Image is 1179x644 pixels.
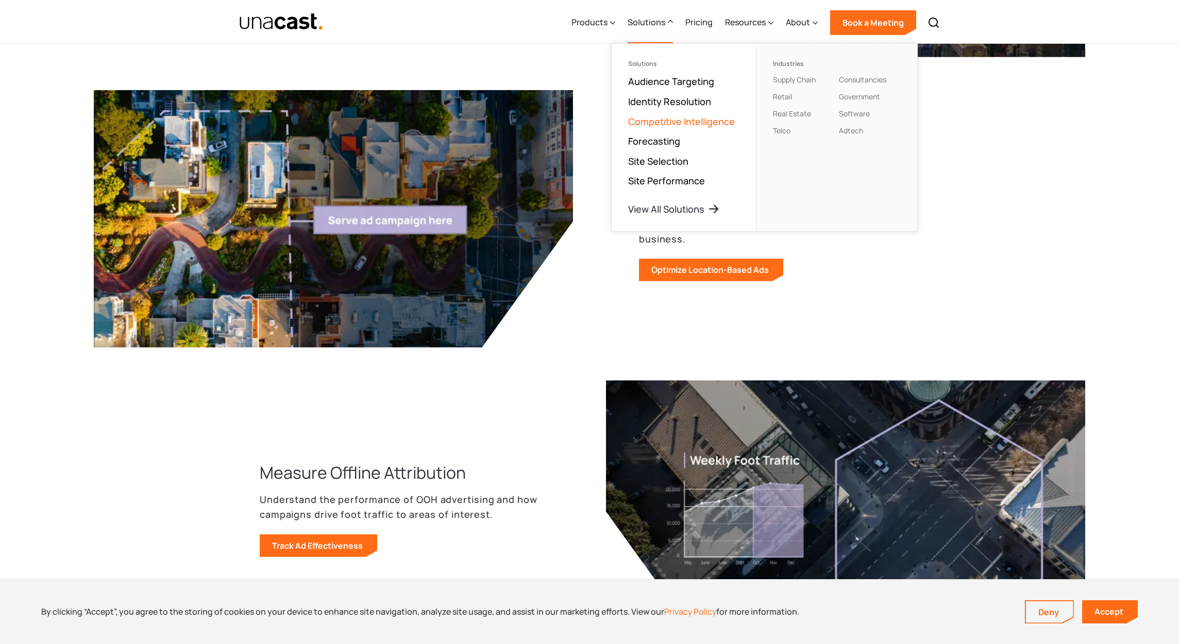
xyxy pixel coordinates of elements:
[628,16,665,28] div: Solutions
[628,203,720,215] a: View All Solutions
[1026,601,1073,623] a: Deny
[628,135,680,147] a: Forecasting
[639,258,783,281] a: Optimize Location-Based Ads
[664,606,716,617] a: Privacy Policy
[41,606,799,617] div: By clicking “Accept”, you agree to the storing of cookies on your device to enhance site navigati...
[628,155,688,167] a: Site Selection
[928,16,940,29] img: Search icon
[773,109,811,118] a: Real Estate
[94,90,573,347] img: Aerial View of city streets. Serve ad campaign here outlined
[260,534,377,557] a: Track Ad Effectiveness
[773,126,790,135] a: Telco
[628,60,739,67] div: Solutions
[830,10,916,35] a: Book a Meeting
[839,92,880,101] a: Government
[725,2,773,44] div: Resources
[685,2,713,44] a: Pricing
[260,492,540,522] p: Understand the performance of OOH advertising and how campaigns drive foot traffic to areas of in...
[628,75,714,88] a: Audience Targeting
[611,43,918,232] nav: Solutions
[773,60,835,67] div: Industries
[725,16,766,28] div: Resources
[239,13,323,31] a: home
[839,126,863,135] a: Adtech
[239,13,323,31] img: Unacast text logo
[839,109,870,118] a: Software
[628,115,735,128] a: Competitive Intelligence
[628,2,673,44] div: Solutions
[628,95,711,108] a: Identity Resolution
[839,75,886,84] a: Consultancies
[571,16,608,28] div: Products
[606,380,1085,638] img: A top-down view of a crosswalk, with the location foot traffic graph overlaid on top of it.
[773,92,792,101] a: Retail
[1082,600,1138,623] a: Accept
[786,16,810,28] div: About
[571,2,615,44] div: Products
[628,175,705,187] a: Site Performance
[786,2,818,44] div: About
[773,75,816,84] a: Supply Chain
[260,461,466,484] h3: Measure Offline Attribution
